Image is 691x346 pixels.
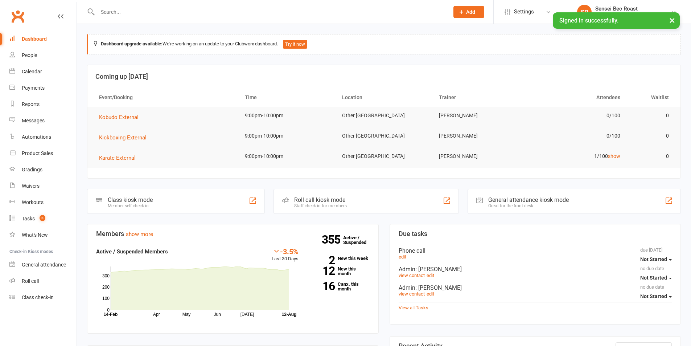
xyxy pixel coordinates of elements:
[22,69,42,74] div: Calendar
[272,247,299,255] div: -3.5%
[238,107,336,124] td: 9:00pm-10:00pm
[666,12,679,28] button: ×
[336,148,433,165] td: Other [GEOGRAPHIC_DATA]
[427,273,434,278] a: edit
[92,88,238,107] th: Event/Booking
[9,7,27,25] a: Clubworx
[108,196,153,203] div: Class kiosk mode
[399,305,428,310] a: View all Tasks
[22,167,42,172] div: Gradings
[309,255,335,266] strong: 2
[343,230,375,250] a: 355Active / Suspended
[427,291,434,297] a: edit
[294,196,347,203] div: Roll call kiosk mode
[9,273,77,289] a: Roll call
[336,88,433,107] th: Location
[22,183,40,189] div: Waivers
[238,88,336,107] th: Time
[399,291,425,297] a: view contact
[294,203,347,208] div: Staff check-in for members
[283,40,307,49] button: Try it now
[108,203,153,208] div: Member self check-in
[488,203,569,208] div: Great for the front desk
[9,257,77,273] a: General attendance kiosk mode
[309,256,370,261] a: 2New this week
[99,113,144,122] button: Kobudo External
[336,127,433,144] td: Other [GEOGRAPHIC_DATA]
[608,153,620,159] a: show
[9,227,77,243] a: What's New
[126,231,153,237] a: show more
[640,275,667,281] span: Not Started
[238,148,336,165] td: 9:00pm-10:00pm
[22,262,66,268] div: General attendance
[9,113,77,129] a: Messages
[22,150,53,156] div: Product Sales
[640,253,672,266] button: Not Started
[336,107,433,124] td: Other [GEOGRAPHIC_DATA]
[530,107,627,124] td: 0/100
[22,36,47,42] div: Dashboard
[99,133,152,142] button: Kickboxing External
[530,148,627,165] td: 1/100
[640,290,672,303] button: Not Started
[22,52,37,58] div: People
[514,4,534,20] span: Settings
[530,88,627,107] th: Attendees
[238,127,336,144] td: 9:00pm-10:00pm
[22,216,35,221] div: Tasks
[22,232,48,238] div: What's New
[9,211,77,227] a: Tasks 3
[87,34,681,54] div: We're working on an update to your Clubworx dashboard.
[22,101,40,107] div: Reports
[22,294,54,300] div: Class check-in
[22,85,45,91] div: Payments
[488,196,569,203] div: General attendance kiosk mode
[95,7,444,17] input: Search...
[9,162,77,178] a: Gradings
[432,88,530,107] th: Trainer
[415,266,462,273] span: : [PERSON_NAME]
[559,17,618,24] span: Signed in successfully.
[99,134,147,141] span: Kickboxing External
[309,266,370,276] a: 12New this month
[432,127,530,144] td: [PERSON_NAME]
[399,247,672,254] div: Phone call
[640,293,667,299] span: Not Started
[432,107,530,124] td: [PERSON_NAME]
[399,254,406,260] a: edit
[466,9,475,15] span: Add
[9,178,77,194] a: Waivers
[640,271,672,284] button: Not Started
[22,199,44,205] div: Workouts
[22,134,51,140] div: Automations
[95,73,673,80] h3: Coming up [DATE]
[453,6,484,18] button: Add
[627,88,675,107] th: Waitlist
[530,127,627,144] td: 0/100
[627,127,675,144] td: 0
[9,194,77,211] a: Workouts
[99,154,141,162] button: Karate External
[322,234,343,245] strong: 355
[40,215,45,221] span: 3
[399,284,672,291] div: Admin
[640,256,667,262] span: Not Started
[415,284,462,291] span: : [PERSON_NAME]
[309,265,335,276] strong: 12
[432,148,530,165] td: [PERSON_NAME]
[101,41,163,46] strong: Dashboard upgrade available:
[9,145,77,162] a: Product Sales
[577,5,592,19] div: SR
[96,230,370,237] h3: Members
[627,107,675,124] td: 0
[22,118,45,123] div: Messages
[96,248,168,255] strong: Active / Suspended Members
[9,96,77,113] a: Reports
[399,266,672,273] div: Admin
[9,289,77,306] a: Class kiosk mode
[399,230,672,237] h3: Due tasks
[595,12,671,19] div: Black Belt Martial Arts Northlakes
[9,31,77,47] a: Dashboard
[309,282,370,291] a: 16Canx. this month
